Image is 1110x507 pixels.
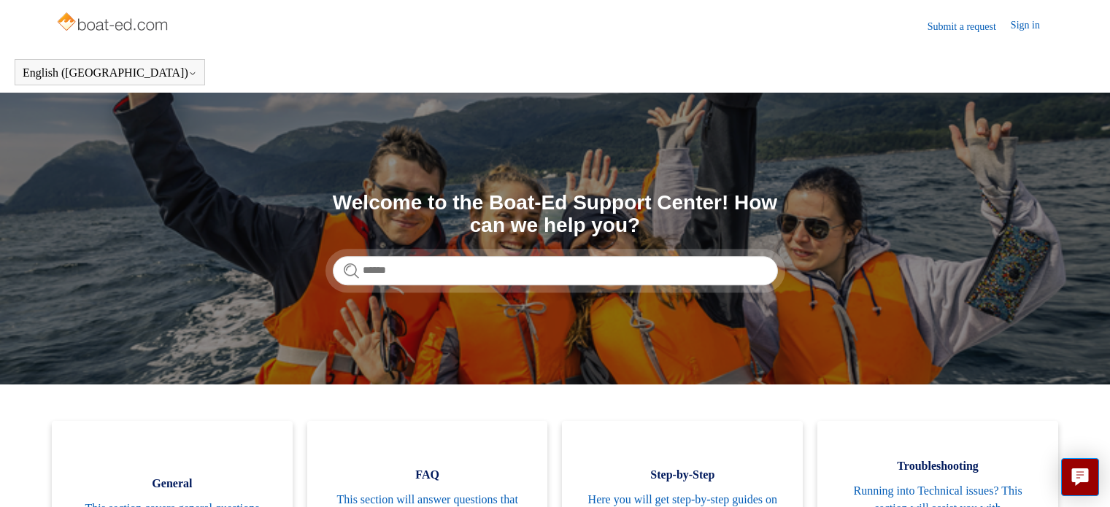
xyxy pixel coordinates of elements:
a: Submit a request [928,19,1011,34]
span: General [74,475,271,492]
button: Live chat [1061,458,1099,496]
span: Troubleshooting [839,457,1036,475]
button: English ([GEOGRAPHIC_DATA]) [23,66,197,80]
h1: Welcome to the Boat-Ed Support Center! How can we help you? [333,192,778,237]
img: Boat-Ed Help Center home page [55,9,171,38]
span: Step-by-Step [584,466,781,484]
span: FAQ [329,466,526,484]
input: Search [333,256,778,285]
a: Sign in [1011,18,1055,35]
